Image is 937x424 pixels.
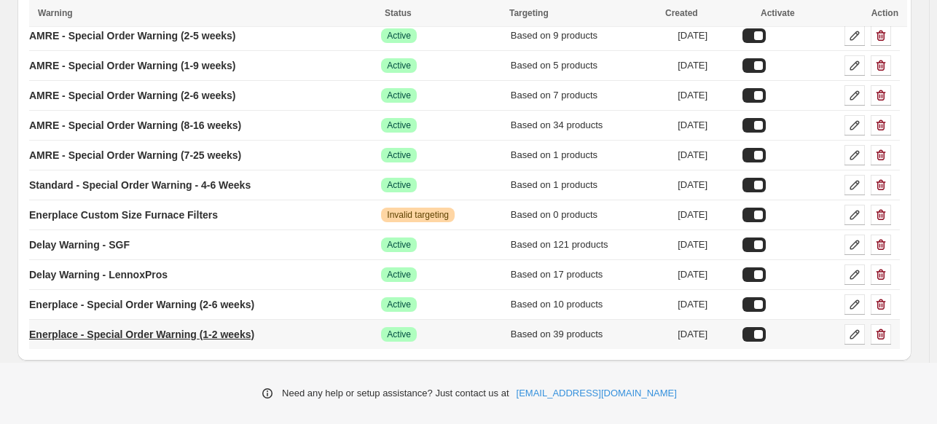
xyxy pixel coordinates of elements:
span: Active [387,90,411,101]
span: Active [387,239,411,251]
p: Standard - Special Order Warning - 4-6 Weeks [29,178,251,192]
div: [DATE] [678,297,734,312]
div: Based on 5 products [511,58,669,73]
span: Activate [761,8,795,18]
span: Targeting [509,8,549,18]
div: Based on 34 products [511,118,669,133]
a: AMRE - Special Order Warning (2-5 weeks) [29,24,235,47]
a: Delay Warning - SGF [29,233,130,256]
div: [DATE] [678,327,734,342]
div: Based on 39 products [511,327,669,342]
span: Active [387,30,411,42]
div: [DATE] [678,178,734,192]
a: [EMAIL_ADDRESS][DOMAIN_NAME] [517,386,677,401]
div: Based on 1 products [511,178,669,192]
div: Based on 10 products [511,297,669,312]
a: Enerplace - Special Order Warning (1-2 weeks) [29,323,254,346]
div: [DATE] [678,118,734,133]
div: [DATE] [678,28,734,43]
p: AMRE - Special Order Warning (8-16 weeks) [29,118,241,133]
span: Active [387,179,411,191]
div: [DATE] [678,148,734,162]
span: Created [665,8,698,18]
span: Invalid targeting [387,209,449,221]
p: AMRE - Special Order Warning (7-25 weeks) [29,148,241,162]
span: Active [387,269,411,280]
span: Warning [38,8,73,18]
p: AMRE - Special Order Warning (1-9 weeks) [29,58,235,73]
span: Active [387,60,411,71]
a: Delay Warning - LennoxPros [29,263,168,286]
p: Delay Warning - SGF [29,237,130,252]
span: Active [387,299,411,310]
div: [DATE] [678,267,734,282]
span: Active [387,329,411,340]
a: AMRE - Special Order Warning (7-25 weeks) [29,144,241,167]
div: [DATE] [678,88,734,103]
span: Status [385,8,412,18]
a: Standard - Special Order Warning - 4-6 Weeks [29,173,251,197]
p: Enerplace Custom Size Furnace Filters [29,208,218,222]
div: Based on 0 products [511,208,669,222]
a: AMRE - Special Order Warning (1-9 weeks) [29,54,235,77]
p: AMRE - Special Order Warning (2-5 weeks) [29,28,235,43]
a: AMRE - Special Order Warning (2-6 weeks) [29,84,235,107]
div: Based on 121 products [511,237,669,252]
a: Enerplace Custom Size Furnace Filters [29,203,218,227]
p: Enerplace - Special Order Warning (1-2 weeks) [29,327,254,342]
a: Enerplace - Special Order Warning (2-6 weeks) [29,293,254,316]
span: Active [387,119,411,131]
div: [DATE] [678,58,734,73]
div: Based on 9 products [511,28,669,43]
span: Action [871,8,898,18]
p: Delay Warning - LennoxPros [29,267,168,282]
p: AMRE - Special Order Warning (2-6 weeks) [29,88,235,103]
div: Based on 7 products [511,88,669,103]
span: Active [387,149,411,161]
a: AMRE - Special Order Warning (8-16 weeks) [29,114,241,137]
div: [DATE] [678,208,734,222]
div: [DATE] [678,237,734,252]
div: Based on 1 products [511,148,669,162]
div: Based on 17 products [511,267,669,282]
p: Enerplace - Special Order Warning (2-6 weeks) [29,297,254,312]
